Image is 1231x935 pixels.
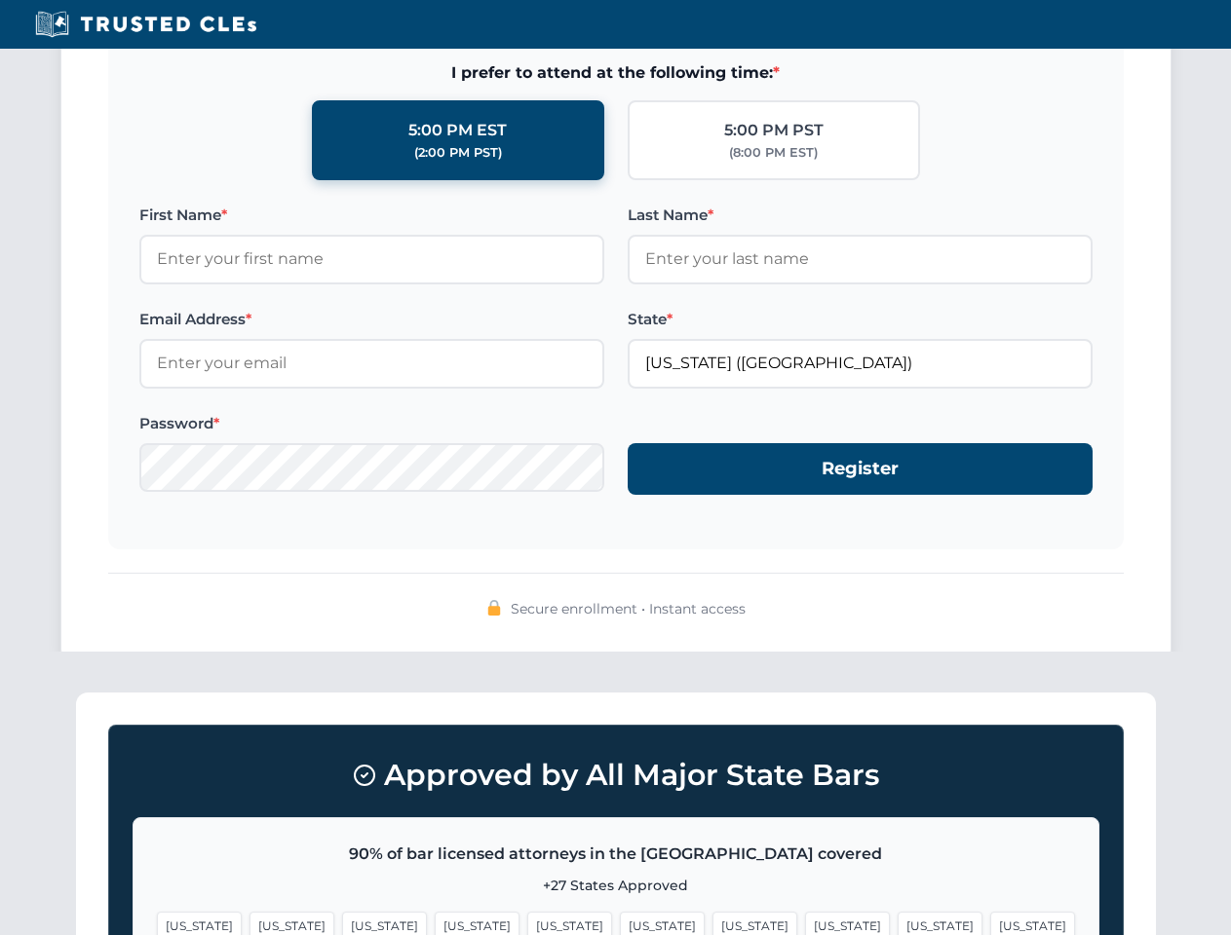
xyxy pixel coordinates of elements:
[486,600,502,616] img: 🔒
[157,841,1075,867] p: 90% of bar licensed attorneys in the [GEOGRAPHIC_DATA] covered
[139,412,604,435] label: Password
[29,10,262,39] img: Trusted CLEs
[139,339,604,388] input: Enter your email
[133,749,1099,802] h3: Approved by All Major State Bars
[139,235,604,283] input: Enter your first name
[628,339,1093,388] input: Florida (FL)
[628,443,1093,495] button: Register
[628,308,1093,331] label: State
[139,204,604,227] label: First Name
[408,118,507,143] div: 5:00 PM EST
[139,60,1093,86] span: I prefer to attend at the following time:
[157,875,1075,896] p: +27 States Approved
[511,598,746,619] span: Secure enrollment • Instant access
[729,143,818,163] div: (8:00 PM EST)
[139,308,604,331] label: Email Address
[628,204,1093,227] label: Last Name
[414,143,502,163] div: (2:00 PM PST)
[724,118,824,143] div: 5:00 PM PST
[628,235,1093,283] input: Enter your last name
